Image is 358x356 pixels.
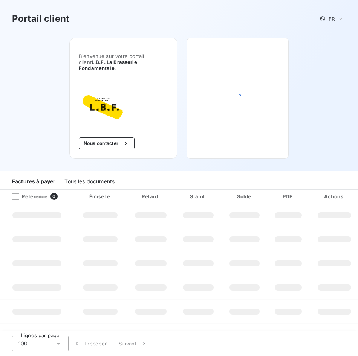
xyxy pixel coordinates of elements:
div: PDF [269,193,307,200]
span: 100 [18,340,28,347]
span: FR [329,16,335,22]
div: Émise le [76,193,125,200]
button: Précédent [69,336,114,351]
div: Factures à payer [12,173,55,189]
span: 0 [50,193,57,200]
button: Suivant [114,336,152,351]
div: Solde [223,193,266,200]
div: Tous les documents [64,173,115,189]
div: Statut [176,193,220,200]
div: Référence [6,193,47,200]
h3: Portail client [12,12,69,26]
span: L.B.F. La Brasserie Fondamentale [79,59,137,71]
img: Company logo [79,89,127,125]
button: Nous contacter [79,137,135,149]
span: Bienvenue sur votre portail client . [79,53,168,71]
div: Retard [128,193,173,200]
